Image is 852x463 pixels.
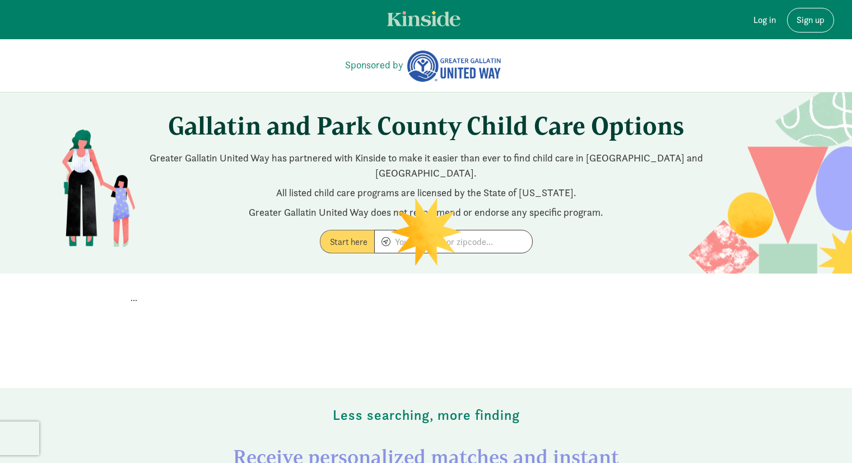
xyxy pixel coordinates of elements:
h1: Gallatin and Park County Child Care Options [115,110,737,141]
p: ... [131,291,722,305]
p: Greater Gallatin United Way does not recommend or endorse any specific program. [115,205,737,220]
img: Greater Gallatin United Way [406,49,502,83]
a: Sponsored by [345,57,403,72]
p: All listed child care programs are licensed by the State of [US_STATE]. [115,185,737,200]
label: Start here [320,230,374,253]
p: Greater Gallatin United Way has partnered with Kinside to make it easier than ever to find child ... [115,150,737,180]
img: light.svg [387,11,460,26]
div: Less searching, more finding [115,388,737,443]
a: Sign up [787,8,834,33]
input: Your address or zipcode... [375,230,532,253]
a: Log in [744,8,785,33]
